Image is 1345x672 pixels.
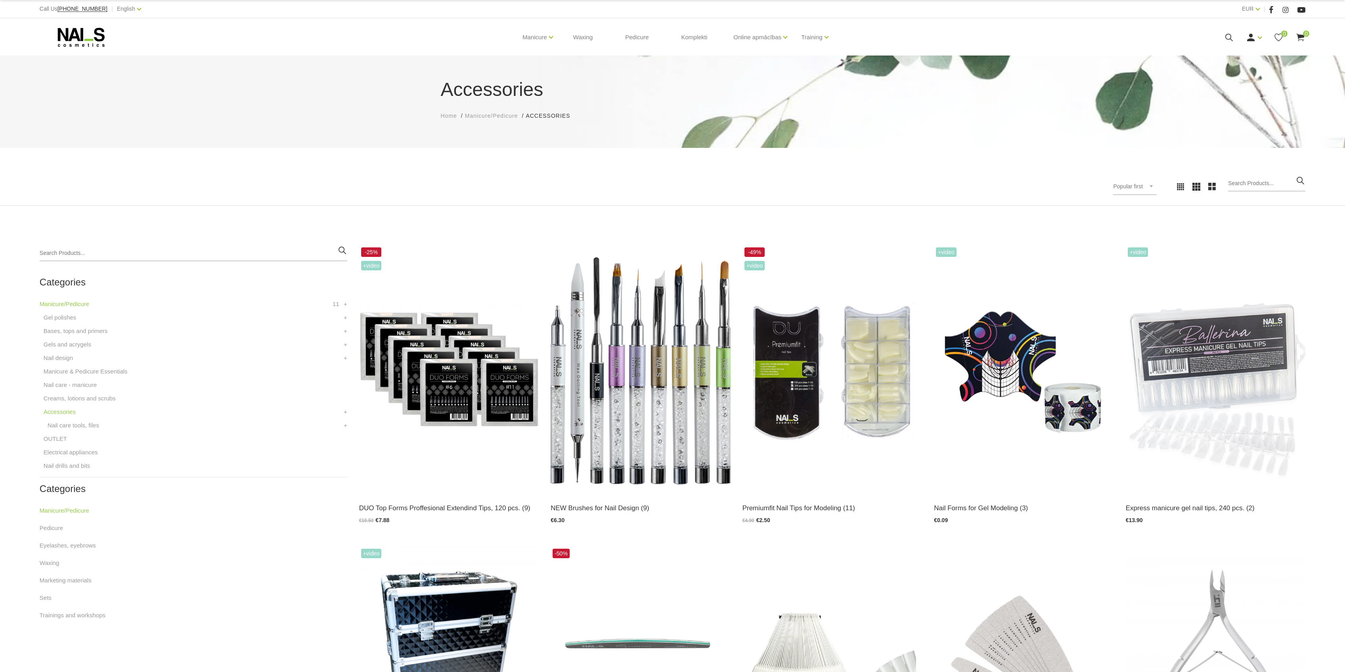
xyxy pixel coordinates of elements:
[344,313,347,322] a: +
[361,549,382,558] span: +Video
[344,353,347,363] a: +
[1126,503,1306,513] a: Express manicure gel nail tips, 240 pcs. (2)
[801,21,823,53] a: Training
[359,518,374,523] span: €10.50
[1126,245,1306,493] img: Nail extension has never been so easy!Advantages of express nail tips:Express extension in a few ...
[44,353,73,363] a: Nail design
[733,21,781,53] a: Online apmācības
[40,523,63,533] a: Pedicure
[1242,4,1254,13] a: EUR
[675,18,714,56] a: Komplekti
[117,4,135,13] a: English
[57,6,107,12] a: [PHONE_NUMBER]
[934,517,948,523] span: €0.09
[1281,31,1288,37] span: 0
[48,421,99,430] a: Nail care tools, files
[375,517,389,523] span: €7.88
[742,245,922,493] img: Thin, flexible nail tips. Their unique shape helps model perfect nails with parallel edges and a ...
[40,576,92,585] a: Marketing materials
[111,4,113,14] span: |
[361,247,382,257] span: -25%
[441,112,457,120] a: Home
[1274,33,1284,42] a: 0
[936,247,957,257] span: +Video
[1126,517,1143,523] span: €13.90
[551,517,564,523] span: €6.30
[361,261,382,270] span: +Video
[40,506,89,515] a: Manicure/Pedicure
[40,541,96,550] a: Eyelashes, eyebrows
[1128,247,1148,257] span: +Video
[40,558,59,568] a: Waxing
[359,245,539,493] img: Reusable nail forms for easy nail sculpting using Acrygel DUO. The unique shape allows sculpting ...
[333,299,339,309] span: 11
[40,4,107,14] div: Call Us
[934,503,1114,513] a: Nail Forms for Gel Modeling (3)
[44,380,97,390] a: Nail care - manicure
[44,434,67,444] a: OUTLET
[465,112,518,120] a: Manicure/Pedicure
[44,313,77,322] a: Gel polishes
[744,247,765,257] span: -49%
[44,367,128,376] a: Manicure & Pedicure Essentials
[359,503,539,513] a: DUO Top Forms Proffesional Extendind Tips, 120 pcs. (9)
[40,277,347,287] h2: Categories
[44,326,108,336] a: Bases, tops and primers
[40,484,347,494] h2: Categories
[551,245,731,493] img: Different types of nail design brushes:- Art Magnetics tool- Spatula Tool- Fork Brush #6- Art U S...
[344,407,347,417] a: +
[44,461,90,471] a: Nail drills and bits
[934,245,1114,493] img: Extremely durable nail modeling forms that make the nail technician’s job easier. Very hard and w...
[44,394,116,403] a: Creams, lotions and scrubs
[1295,33,1305,42] a: 0
[756,517,770,523] span: €2.50
[526,112,578,120] li: Accessories
[344,326,347,336] a: +
[40,593,52,603] a: Sets
[551,503,731,513] a: NEW Brushes for Nail Design (9)
[344,421,347,430] a: +
[522,21,547,53] a: Manicure
[1264,4,1265,14] span: |
[1113,183,1143,190] span: Popular first
[44,407,76,417] a: Accessories
[44,448,98,457] a: Electrical appliances
[742,503,922,513] a: Premiumfit Nail Tips for Modeling (11)
[619,18,655,56] a: Pedicure
[40,611,105,620] a: Trainings and workshops
[344,340,347,349] a: +
[40,245,347,261] input: Search Products...
[465,113,518,119] span: Manicure/Pedicure
[1228,176,1305,191] input: Search Products...
[567,18,599,56] a: Waxing
[44,340,91,349] a: Gels and acrygels
[744,261,765,270] span: +Video
[441,113,457,119] span: Home
[1303,31,1309,37] span: 0
[742,518,754,523] span: €4.90
[441,75,905,104] h1: Accessories
[553,549,570,558] span: -50%
[344,299,347,309] a: +
[40,299,89,309] a: Manicure/Pedicure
